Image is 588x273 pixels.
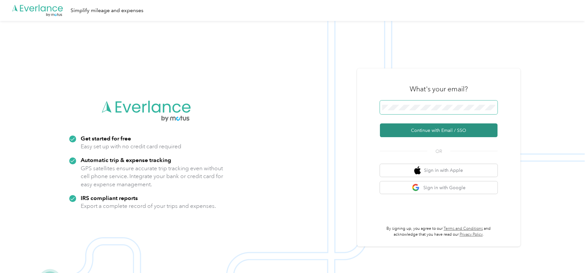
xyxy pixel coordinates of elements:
p: Easy set up with no credit card required [81,142,181,151]
img: apple logo [414,166,421,174]
p: Export a complete record of your trips and expenses. [81,202,216,210]
p: GPS satellites ensure accurate trip tracking even without cell phone service. Integrate your bank... [81,164,223,189]
h3: What's your email? [410,84,468,94]
button: apple logoSign in with Apple [380,164,498,177]
button: google logoSign in with Google [380,181,498,194]
strong: Automatic trip & expense tracking [81,156,171,163]
div: Simplify mileage and expenses [71,7,143,15]
span: OR [427,148,450,155]
strong: Get started for free [81,135,131,142]
a: Privacy Policy [460,232,483,237]
p: By signing up, you agree to our and acknowledge that you have read our . [380,226,498,237]
button: Continue with Email / SSO [380,123,498,137]
iframe: Everlance-gr Chat Button Frame [551,236,588,273]
img: google logo [412,184,420,192]
strong: IRS compliant reports [81,194,138,201]
a: Terms and Conditions [444,226,483,231]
